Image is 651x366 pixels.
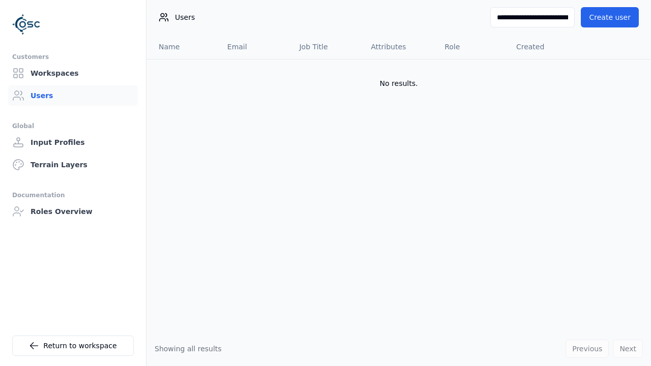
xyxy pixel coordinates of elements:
th: Email [219,35,291,59]
a: Input Profiles [8,132,138,152]
a: Return to workspace [12,335,134,356]
a: Users [8,85,138,106]
a: Terrain Layers [8,155,138,175]
a: Roles Overview [8,201,138,222]
th: Created [508,35,581,59]
span: Users [175,12,195,22]
img: Logo [12,10,41,39]
th: Role [436,35,508,59]
span: Showing all results [155,345,222,353]
a: Workspaces [8,63,138,83]
div: Global [12,120,134,132]
div: Customers [12,51,134,63]
th: Attributes [363,35,436,59]
button: Create user [581,7,639,27]
div: Documentation [12,189,134,201]
td: No results. [146,59,651,108]
th: Name [146,35,219,59]
th: Job Title [291,35,363,59]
